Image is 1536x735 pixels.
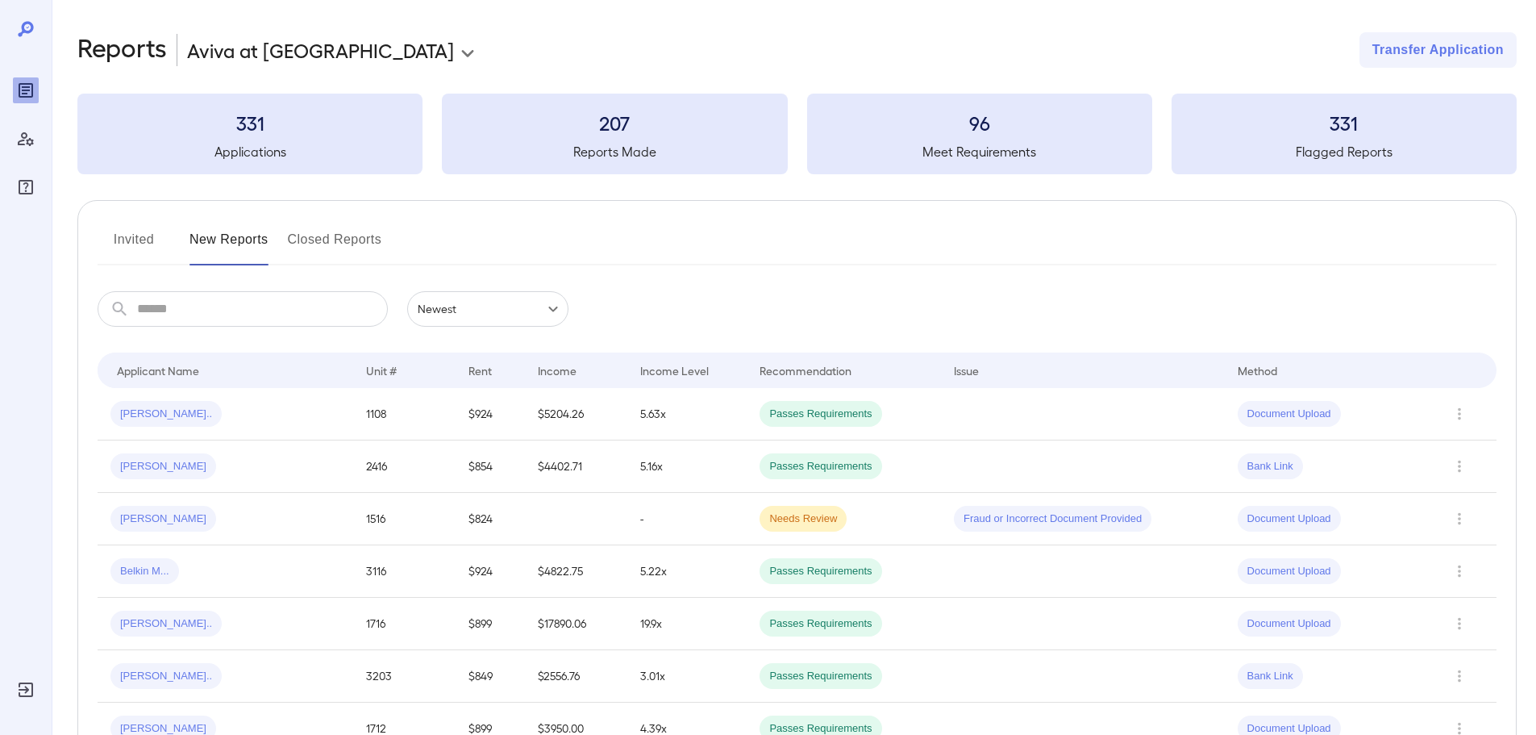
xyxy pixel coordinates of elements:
[13,174,39,200] div: FAQ
[13,77,39,103] div: Reports
[456,441,525,493] td: $854
[110,407,222,422] span: [PERSON_NAME]..
[525,598,627,650] td: $17890.06
[760,361,851,380] div: Recommendation
[110,669,222,684] span: [PERSON_NAME]..
[353,545,456,598] td: 3116
[353,493,456,545] td: 1516
[954,512,1151,527] span: Fraud or Incorrect Document Provided
[1447,663,1472,689] button: Row Actions
[1238,407,1341,422] span: Document Upload
[1238,459,1303,474] span: Bank Link
[760,616,881,632] span: Passes Requirements
[117,361,199,380] div: Applicant Name
[1238,669,1303,684] span: Bank Link
[77,142,423,161] h5: Applications
[13,677,39,703] div: Log Out
[456,493,525,545] td: $824
[760,669,881,684] span: Passes Requirements
[407,291,568,327] div: Newest
[1172,110,1517,136] h3: 331
[807,110,1152,136] h3: 96
[627,493,747,545] td: -
[525,441,627,493] td: $4402.71
[1359,32,1517,68] button: Transfer Application
[525,650,627,703] td: $2556.76
[760,564,881,579] span: Passes Requirements
[760,407,881,422] span: Passes Requirements
[468,361,494,380] div: Rent
[1238,616,1341,632] span: Document Upload
[538,361,577,380] div: Income
[807,142,1152,161] h5: Meet Requirements
[110,512,216,527] span: [PERSON_NAME]
[954,361,980,380] div: Issue
[456,650,525,703] td: $849
[1447,611,1472,637] button: Row Actions
[456,545,525,598] td: $924
[1172,142,1517,161] h5: Flagged Reports
[366,361,397,380] div: Unit #
[77,94,1517,174] summary: 331Applications207Reports Made96Meet Requirements331Flagged Reports
[353,650,456,703] td: 3203
[1447,401,1472,427] button: Row Actions
[187,37,454,63] p: Aviva at [GEOGRAPHIC_DATA]
[353,598,456,650] td: 1716
[1238,361,1277,380] div: Method
[110,616,222,632] span: [PERSON_NAME]..
[627,441,747,493] td: 5.16x
[442,142,787,161] h5: Reports Made
[1238,564,1341,579] span: Document Upload
[110,564,179,579] span: Belkin M...
[1447,453,1472,479] button: Row Actions
[627,388,747,441] td: 5.63x
[353,388,456,441] td: 1108
[525,545,627,598] td: $4822.75
[1238,512,1341,527] span: Document Upload
[77,110,423,136] h3: 331
[353,441,456,493] td: 2416
[627,598,747,650] td: 19.9x
[288,227,382,265] button: Closed Reports
[110,459,216,474] span: [PERSON_NAME]
[98,227,170,265] button: Invited
[760,512,847,527] span: Needs Review
[1447,558,1472,584] button: Row Actions
[627,545,747,598] td: 5.22x
[1447,506,1472,532] button: Row Actions
[456,388,525,441] td: $924
[13,126,39,152] div: Manage Users
[627,650,747,703] td: 3.01x
[189,227,268,265] button: New Reports
[77,32,167,68] h2: Reports
[442,110,787,136] h3: 207
[525,388,627,441] td: $5204.26
[760,459,881,474] span: Passes Requirements
[640,361,709,380] div: Income Level
[456,598,525,650] td: $899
